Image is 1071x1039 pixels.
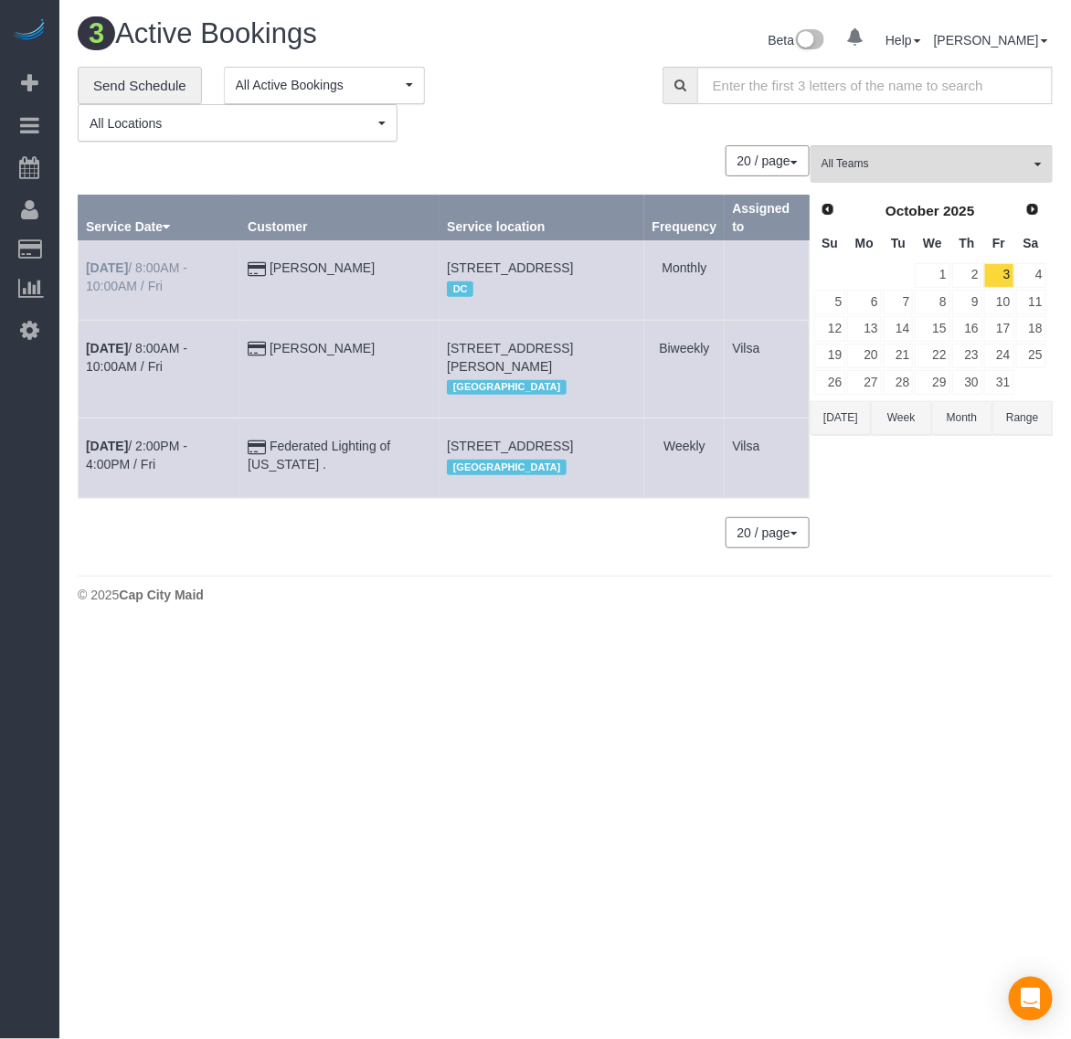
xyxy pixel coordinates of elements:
td: Customer [240,320,440,418]
th: Customer [240,196,440,240]
td: Service location [440,320,644,418]
a: 5 [814,290,845,314]
a: 21 [884,344,914,368]
a: 9 [952,290,982,314]
span: Wednesday [923,236,942,250]
span: All Teams [822,156,1030,172]
a: 26 [814,370,845,395]
td: Frequency [644,320,725,418]
a: 6 [847,290,881,314]
div: Location [447,455,636,479]
span: [STREET_ADDRESS][PERSON_NAME] [447,341,573,374]
td: Schedule date [79,419,240,498]
a: 22 [915,344,949,368]
a: 27 [847,370,881,395]
span: Saturday [1023,236,1039,250]
a: Help [885,33,921,48]
th: Service location [440,196,644,240]
i: Credit Card Payment [248,343,266,355]
a: 14 [884,316,914,341]
a: [DATE]/ 8:00AM - 10:00AM / Fri [86,341,187,374]
a: [PERSON_NAME] [270,260,375,275]
span: 3 [78,16,115,50]
a: Beta [769,33,825,48]
td: Frequency [644,419,725,498]
span: [STREET_ADDRESS] [447,439,573,453]
a: 8 [915,290,949,314]
a: [PERSON_NAME] [270,341,375,355]
i: Credit Card Payment [248,263,266,276]
span: [GEOGRAPHIC_DATA] [447,460,567,474]
button: Month [932,401,992,435]
a: 3 [984,263,1014,288]
button: Range [992,401,1053,435]
a: 23 [952,344,982,368]
td: Customer [240,419,440,498]
a: 18 [1016,316,1046,341]
a: 13 [847,316,881,341]
td: Service location [440,240,644,320]
td: Assigned to [725,419,810,498]
span: Prev [821,202,835,217]
td: Assigned to [725,240,810,320]
a: 11 [1016,290,1046,314]
a: 31 [984,370,1014,395]
button: [DATE] [811,401,871,435]
a: 19 [814,344,845,368]
a: Prev [815,197,841,223]
a: [DATE]/ 8:00AM - 10:00AM / Fri [86,260,187,293]
a: 12 [814,316,845,341]
td: Schedule date [79,320,240,418]
a: 24 [984,344,1014,368]
a: 20 [847,344,881,368]
button: 20 / page [726,145,810,176]
th: Frequency [644,196,725,240]
td: Customer [240,240,440,320]
a: [PERSON_NAME] [934,33,1048,48]
a: Send Schedule [78,67,202,105]
th: Assigned to [725,196,810,240]
input: Enter the first 3 letters of the name to search [697,67,1053,104]
a: [DATE]/ 2:00PM - 4:00PM / Fri [86,439,187,472]
a: 29 [915,370,949,395]
a: Next [1020,197,1045,223]
a: 16 [952,316,982,341]
a: 2 [952,263,982,288]
span: 2025 [943,203,974,218]
div: © 2025 [78,586,1053,604]
button: All Teams [811,145,1053,183]
button: Week [871,401,931,435]
span: Next [1025,202,1040,217]
nav: Pagination navigation [726,517,810,548]
span: All Active Bookings [236,76,401,94]
a: 28 [884,370,914,395]
td: Schedule date [79,240,240,320]
div: Open Intercom Messenger [1009,977,1053,1021]
span: All Locations [90,114,374,133]
a: 10 [984,290,1014,314]
img: Automaid Logo [11,18,48,44]
div: Location [447,277,636,301]
i: Credit Card Payment [248,441,266,454]
a: 7 [884,290,914,314]
ol: All Teams [811,145,1053,174]
b: [DATE] [86,260,128,275]
a: 30 [952,370,982,395]
td: Frequency [644,240,725,320]
button: All Active Bookings [224,67,425,104]
span: Sunday [822,236,838,250]
span: [STREET_ADDRESS] [447,260,573,275]
button: 20 / page [726,517,810,548]
b: [DATE] [86,439,128,453]
span: Monday [855,236,874,250]
a: 17 [984,316,1014,341]
span: October [885,203,939,218]
button: All Locations [78,104,398,142]
b: [DATE] [86,341,128,355]
img: New interface [794,29,824,53]
span: Friday [992,236,1005,250]
a: 4 [1016,263,1046,288]
span: Thursday [960,236,975,250]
